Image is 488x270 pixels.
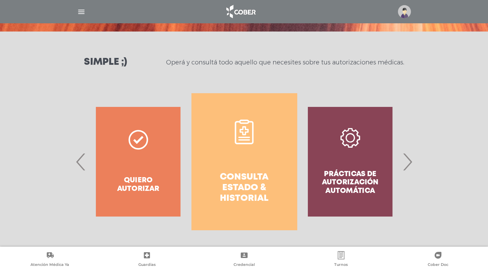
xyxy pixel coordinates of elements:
a: Cober Doc [390,251,487,269]
a: Atención Médica Ya [1,251,98,269]
a: Consulta estado & historial [191,93,297,230]
h3: Simple ;) [84,58,127,67]
span: Previous [74,143,88,180]
span: Next [401,143,414,180]
p: Operá y consultá todo aquello que necesites sobre tus autorizaciones médicas. [166,58,404,66]
span: Credencial [234,262,255,268]
a: Credencial [196,251,292,269]
span: Guardias [138,262,156,268]
span: Cober Doc [428,262,448,268]
h4: Consulta estado & historial [204,172,285,204]
img: logo_cober_home-white.png [223,3,259,20]
span: Atención Médica Ya [30,262,69,268]
a: Guardias [98,251,195,269]
a: Turnos [292,251,389,269]
img: Cober_menu-lines-white.svg [77,8,86,16]
img: profile-placeholder.svg [398,5,411,18]
span: Turnos [334,262,348,268]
